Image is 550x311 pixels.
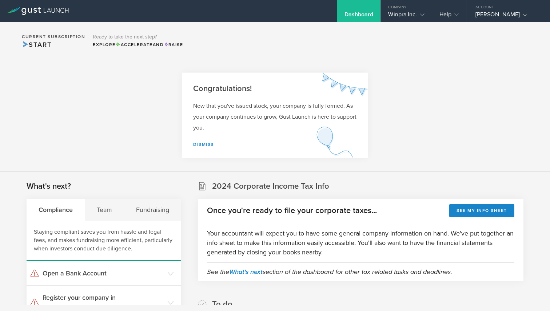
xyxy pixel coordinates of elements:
[93,41,183,48] div: Explore
[22,34,85,39] h2: Current Subscription
[27,181,71,192] h2: What's next?
[164,42,183,47] span: Raise
[93,34,183,40] h3: Ready to take the next step?
[43,269,164,278] h3: Open a Bank Account
[193,83,357,94] h2: Congratulations!
[439,11,459,22] div: Help
[207,268,452,276] em: See the section of the dashboard for other tax related tasks and deadlines.
[475,11,537,22] div: [PERSON_NAME]
[212,181,329,192] h2: 2024 Corporate Income Tax Info
[89,29,187,52] div: Ready to take the next step?ExploreAccelerateandRaise
[85,199,124,221] div: Team
[27,221,181,261] div: Staying compliant saves you from hassle and legal fees, and makes fundraising more efficient, par...
[212,299,232,310] h2: To do
[344,11,374,22] div: Dashboard
[124,199,181,221] div: Fundraising
[229,268,263,276] a: What's next
[22,41,51,49] span: Start
[116,42,164,47] span: and
[193,101,357,133] p: Now that you've issued stock, your company is fully formed. As your company continues to grow, Gu...
[388,11,424,22] div: Winpra Inc.
[207,205,377,216] h2: Once you're ready to file your corporate taxes...
[27,199,85,221] div: Compliance
[193,142,214,147] a: Dismiss
[116,42,153,47] span: Accelerate
[449,204,514,217] button: See my info sheet
[207,229,514,257] p: Your accountant will expect you to have some general company information on hand. We've put toget...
